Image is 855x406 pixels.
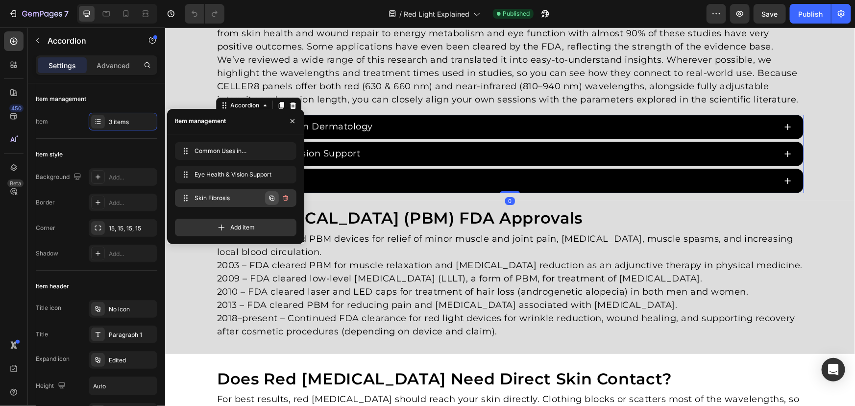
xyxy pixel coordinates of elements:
[65,147,123,160] p: Skin Fibrosis
[51,180,639,201] h1: Red [MEDICAL_DATA] (PBM) FDA Approvals
[109,224,155,233] div: 15, 15, 15, 15
[49,60,76,71] p: Settings
[9,104,24,112] div: 450
[52,284,638,311] p: 2018–present – Continued FDA clearance for red light devices for wrinkle reduction, wound healing...
[52,258,638,271] p: 2010 – FDA cleared laser and LED caps for treatment of hair loss (androgenetic alopecia) in both ...
[65,93,208,106] p: Common Uses in Dermatology
[36,282,69,291] div: Item header
[790,4,831,24] button: Publish
[230,223,255,232] span: Add item
[185,4,224,24] div: Undo/Redo
[109,330,155,339] div: Paragraph 1
[822,358,845,381] div: Open Intercom Messenger
[7,179,24,187] div: Beta
[503,9,530,18] span: Published
[65,120,195,133] p: Eye Health & Vision Support
[52,231,638,245] p: 2003 – FDA cleared PBM for muscle relaxation and [MEDICAL_DATA] reduction as an adjunctive therap...
[195,194,250,203] span: Skin Fibrosis
[36,95,86,103] div: Item management
[36,355,70,363] div: Expand icon
[762,10,778,18] span: Save
[52,271,638,284] p: 2013 – FDA cleared PBM for reducing pain and [MEDICAL_DATA] associated with [MEDICAL_DATA].
[109,305,155,314] div: No icon
[399,9,402,19] span: /
[109,118,155,127] div: 3 items
[97,60,130,71] p: Advanced
[36,198,55,207] div: Border
[52,245,638,258] p: 2009 – FDA cleared low-level [MEDICAL_DATA] (LLLT), a form of PBM, for treatment of [MEDICAL_DATA].
[36,150,63,159] div: Item style
[48,35,131,47] p: Accordion
[109,199,155,207] div: Add...
[63,74,96,82] div: Accordion
[109,356,155,365] div: Edited
[109,250,155,258] div: Add...
[404,9,469,19] span: Red Light Explained
[36,171,83,184] div: Background
[754,4,786,24] button: Save
[798,9,823,19] div: Publish
[109,173,155,182] div: Add...
[36,249,58,258] div: Shadow
[4,4,73,24] button: 7
[64,8,69,20] p: 7
[52,365,638,405] p: For best results, red [MEDICAL_DATA] should reach your skin directly. Clothing blocks or scatters...
[165,27,855,406] iframe: Design area
[36,380,68,393] div: Height
[36,117,48,126] div: Item
[51,341,639,362] h2: Does Red [MEDICAL_DATA] Need Direct Skin Contact?
[195,170,273,179] span: Eye Health & Vision Support
[36,304,61,312] div: Title icon
[195,147,273,155] span: Common Uses in Dermatology
[36,224,55,232] div: Corner
[89,377,157,395] input: Auto
[340,170,350,178] div: 0
[36,330,48,339] div: Title
[52,205,638,231] p: 2002 – FDA cleared PBM devices for relief of minor muscle and joint pain, [MEDICAL_DATA], muscle ...
[175,117,226,126] div: Item management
